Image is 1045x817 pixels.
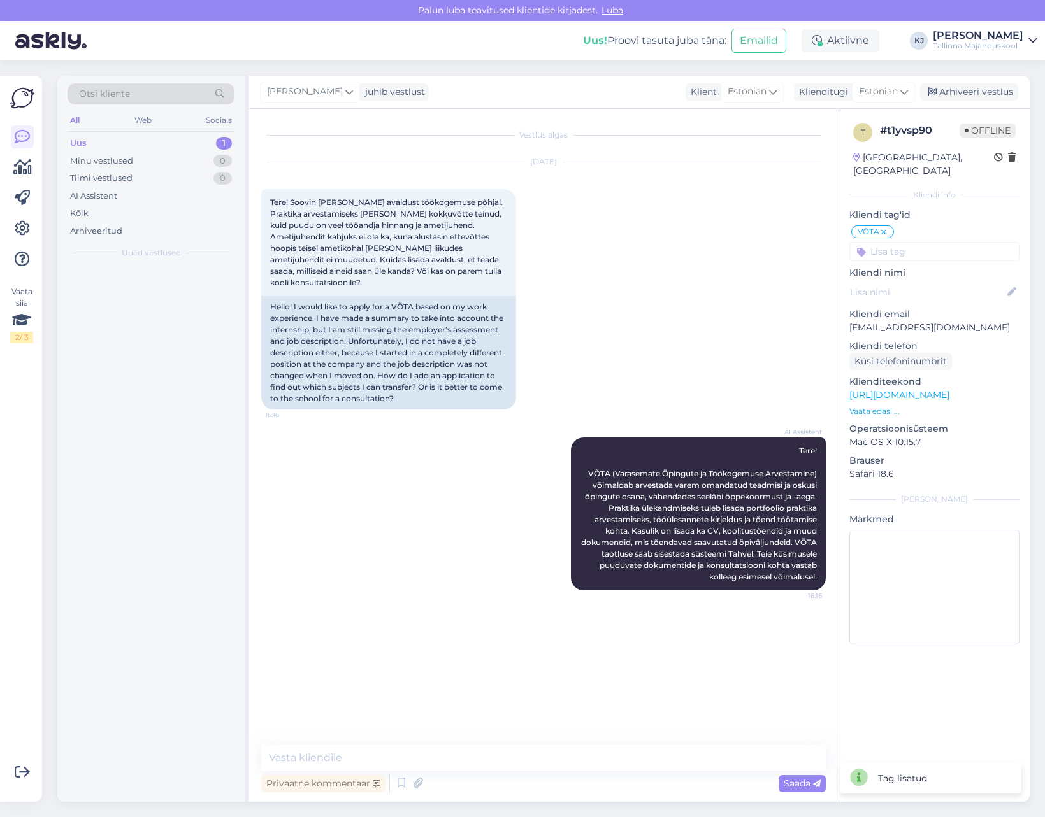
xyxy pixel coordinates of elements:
a: [PERSON_NAME]Tallinna Majanduskool [933,31,1037,51]
div: [PERSON_NAME] [849,494,1020,505]
div: Tag lisatud [878,772,927,785]
span: 16:16 [265,410,313,420]
div: Kõik [70,207,89,220]
div: Tiimi vestlused [70,172,133,185]
p: Mac OS X 10.15.7 [849,436,1020,449]
div: Kliendi info [849,189,1020,201]
span: AI Assistent [774,427,822,437]
div: Klienditugi [794,85,848,99]
div: 1 [216,137,232,150]
span: Offline [960,124,1016,138]
p: Kliendi nimi [849,266,1020,280]
div: [GEOGRAPHIC_DATA], [GEOGRAPHIC_DATA] [853,151,994,178]
span: Estonian [859,85,898,99]
span: Uued vestlused [122,247,181,259]
div: # t1yvsp90 [880,123,960,138]
a: [URL][DOMAIN_NAME] [849,389,949,401]
div: Socials [203,112,234,129]
div: Minu vestlused [70,155,133,167]
p: [EMAIL_ADDRESS][DOMAIN_NAME] [849,321,1020,334]
div: Aktiivne [802,29,879,52]
div: 2 / 3 [10,332,33,343]
div: juhib vestlust [360,85,425,99]
div: Arhiveeritud [70,225,122,238]
span: Otsi kliente [79,87,130,101]
input: Lisa nimi [850,285,1005,299]
div: KJ [910,32,928,50]
span: VÕTA [858,228,879,236]
div: AI Assistent [70,190,117,202]
span: t [861,127,865,137]
p: Safari 18.6 [849,467,1020,481]
p: Kliendi tag'id [849,208,1020,222]
p: Vaata edasi ... [849,406,1020,417]
div: 0 [213,155,232,167]
div: [PERSON_NAME] [933,31,1023,41]
p: Kliendi email [849,308,1020,321]
div: Vestlus algas [261,129,826,141]
div: Küsi telefoninumbrit [849,353,952,370]
span: Saada [784,778,821,789]
span: 16:16 [774,591,822,600]
div: [DATE] [261,156,826,167]
div: Arhiveeri vestlus [920,83,1018,101]
input: Lisa tag [849,242,1020,261]
div: Vaata siia [10,286,33,343]
span: Estonian [728,85,767,99]
span: [PERSON_NAME] [267,85,343,99]
span: Tere! Soovin [PERSON_NAME] avaldust töökogemuse põhjal. Praktika arvestamiseks [PERSON_NAME] kokk... [270,197,505,287]
div: Uus [70,137,87,150]
p: Brauser [849,454,1020,467]
div: Proovi tasuta juba täna: [583,33,726,48]
p: Klienditeekond [849,375,1020,388]
p: Kliendi telefon [849,339,1020,353]
b: Uus! [583,34,607,46]
p: Märkmed [849,513,1020,526]
div: 0 [213,172,232,185]
div: Privaatne kommentaar [261,775,386,792]
div: Web [132,112,154,129]
div: Hello! I would like to apply for a VÕTA based on my work experience. I have made a summary to tak... [261,296,516,409]
button: Emailid [731,29,786,53]
div: Klient [686,85,717,99]
p: Operatsioonisüsteem [849,422,1020,436]
span: Luba [598,4,627,16]
div: All [68,112,82,129]
div: Tallinna Majanduskool [933,41,1023,51]
img: Askly Logo [10,86,34,110]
